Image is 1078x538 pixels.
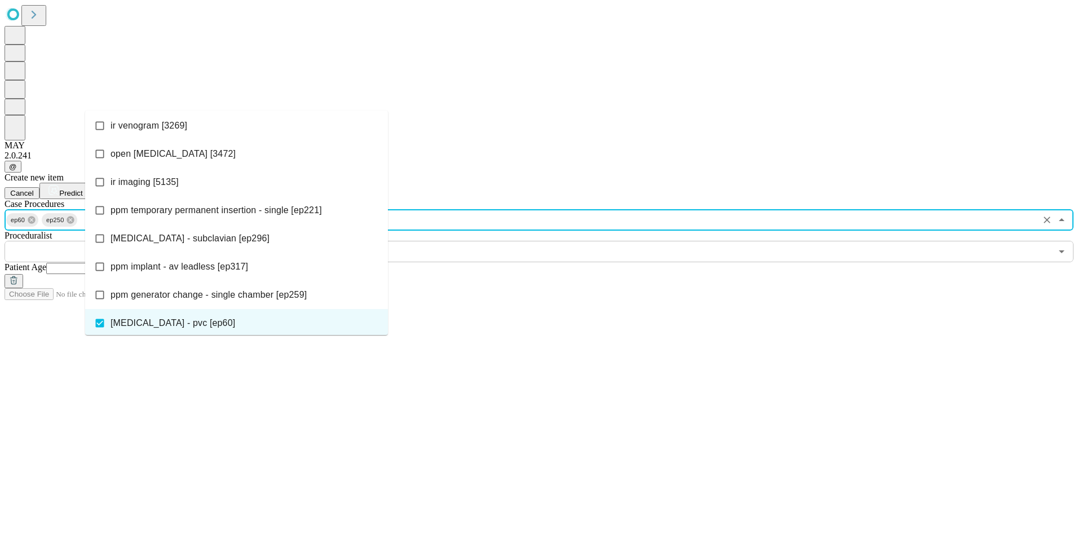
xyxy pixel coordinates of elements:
span: Cancel [10,189,34,197]
button: @ [5,161,21,173]
button: Clear [1039,212,1055,228]
span: Scheduled Procedure [5,199,64,209]
span: ep60 [6,214,29,227]
span: Proceduralist [5,231,52,240]
div: 2.0.241 [5,151,1073,161]
span: @ [9,162,17,171]
button: Open [1054,244,1070,259]
span: ppm temporary permanent insertion - single [ep221] [111,204,322,217]
span: Patient Age [5,262,46,272]
span: Predict [59,189,82,197]
span: ep250 [42,214,68,227]
button: Predict [39,183,91,199]
span: ppm implant - av leadless [ep317] [111,260,248,274]
span: Create new item [5,173,64,182]
span: ppm generator change - single chamber [ep259] [111,288,307,302]
div: MAY [5,140,1073,151]
button: Close [1054,212,1070,228]
span: ir imaging [5135] [111,175,179,189]
button: Cancel [5,187,39,199]
span: open [MEDICAL_DATA] [3472] [111,147,236,161]
span: [MEDICAL_DATA] - subclavian [ep296] [111,232,269,245]
span: ir venogram [3269] [111,119,187,133]
div: ep250 [42,213,77,227]
div: ep60 [6,213,38,227]
span: [MEDICAL_DATA] - pvc [ep60] [111,316,235,330]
